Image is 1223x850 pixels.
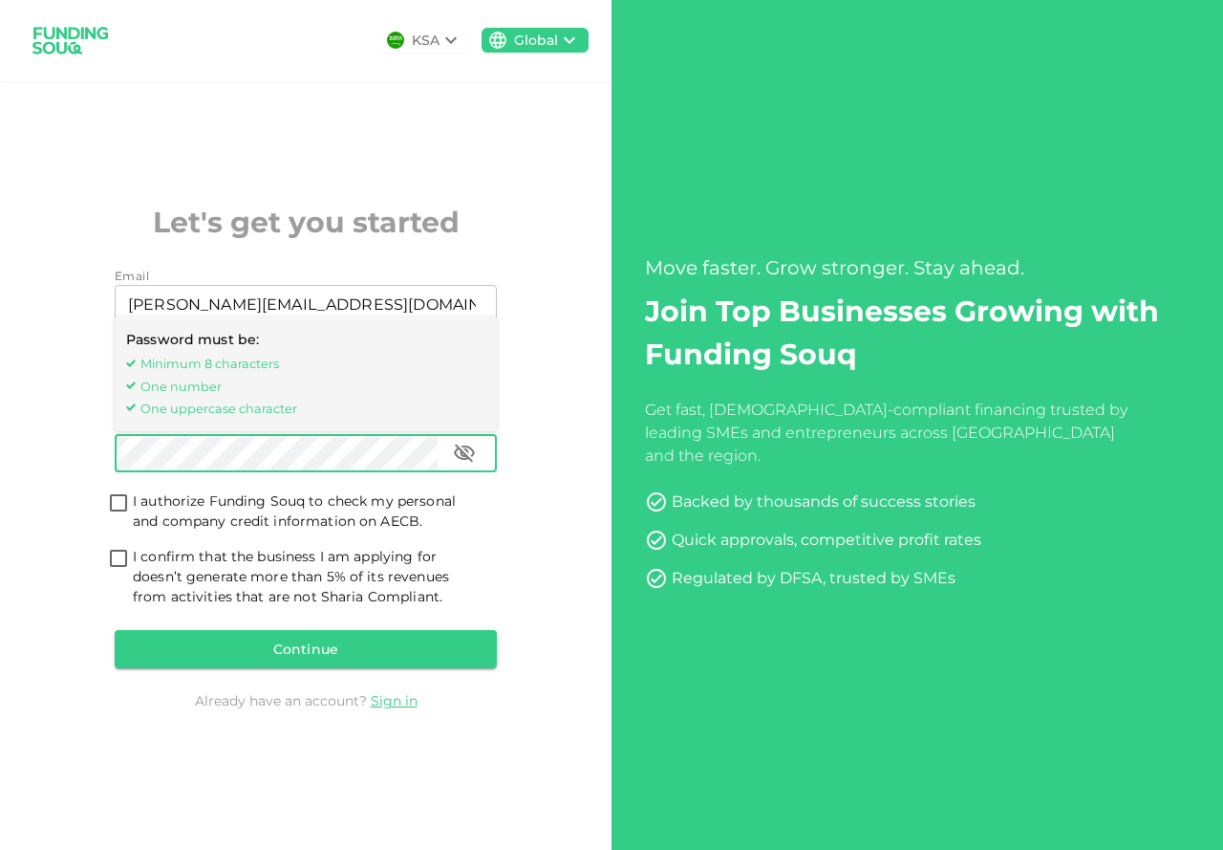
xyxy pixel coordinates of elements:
h2: Join Top Businesses Growing with Funding Souq [645,290,1190,376]
div: Already have an account? [115,691,497,710]
span: One uppercase character [140,398,485,418]
span: Minimum 8 characters [140,353,485,373]
span: I confirm that the business I am applying for doesn’t generate more than 5% of its revenues from ... [133,547,482,607]
div: Get fast, [DEMOGRAPHIC_DATA]-compliant financing trusted by leading SMEs and entrepreneurs across... [645,399,1135,468]
span: One number [140,376,485,396]
div: KSA [412,31,440,51]
div: Backed by thousands of success stories [672,490,976,513]
input: email [115,285,476,323]
span: Email [115,269,149,283]
span: shariahTandCAccepted [104,547,133,573]
img: logo [23,15,118,66]
a: Sign in [371,692,418,709]
h2: Let's get you started [115,201,497,244]
img: flag-sa.b9a346574cdc8950dd34b50780441f57.svg [387,32,404,49]
span: Password must be: [126,331,259,348]
input: password [115,434,438,472]
button: Continue [115,630,497,668]
div: Quick approvals, competitive profit rates [672,529,981,552]
span: termsConditionsForInvestmentsAccepted [104,491,133,517]
div: Move faster. Grow stronger. Stay ahead. [645,253,1190,282]
div: Global [514,31,558,51]
span: I authorize Funding Souq to check my personal and company credit information on AECB. [133,492,456,530]
div: Regulated by DFSA, trusted by SMEs [672,567,955,590]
